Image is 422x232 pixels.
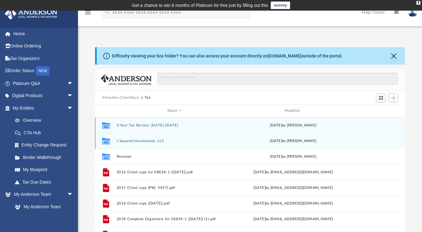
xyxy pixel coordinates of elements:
[408,8,417,17] img: User Pic
[116,108,232,114] div: Name
[4,52,83,65] a: Tax Organizers
[9,139,83,151] a: Entity Change Request
[4,188,80,201] a: My Anderson Teamarrow_drop_down
[102,95,139,101] button: Viewable-ClientDocs
[145,95,151,101] button: Tax
[9,164,80,176] a: My Blueprint
[117,170,233,174] button: 2016 Client copy for 5883K-1 ([DATE]).pdf
[235,154,351,159] div: [DATE] by [PERSON_NAME]
[390,52,398,60] button: Close
[235,169,351,175] div: [DATE] by [EMAIL_ADDRESS][DOMAIN_NAME]
[235,138,351,144] div: [DATE] by [PERSON_NAME]
[9,126,83,139] a: CTA Hub
[117,123,233,127] button: 2-Year Tax Review: [DATE]-[DATE]
[67,77,80,90] span: arrow_drop_down
[84,9,92,16] i: menu
[268,53,301,58] a: [DOMAIN_NAME]
[67,102,80,115] span: arrow_drop_down
[117,201,233,205] button: 2018 Client copy ([DATE]).pdf
[3,7,59,20] img: Anderson Advisors Platinum Portal
[235,185,351,190] div: [DATE] by [EMAIL_ADDRESS][DOMAIN_NAME]
[117,155,233,159] button: Personal
[67,188,80,201] span: arrow_drop_down
[104,8,111,15] i: search
[9,200,76,213] a: My Anderson Team
[112,53,343,59] div: Difficulty viewing your box folder? You can also access your account directly on outside of the p...
[9,114,83,127] a: Overview
[389,93,398,102] button: Add
[36,66,50,76] div: NEW
[117,186,233,190] button: 2017 Client copy (PW: 5497).pdf
[354,108,397,114] div: id
[157,73,398,85] input: Search files and folders
[235,122,351,128] div: [DATE] by [PERSON_NAME]
[4,90,83,102] a: Digital Productsarrow_drop_down
[4,102,83,114] a: My Entitiesarrow_drop_down
[9,151,83,164] a: Binder Walkthrough
[117,217,233,221] button: 2018 Complete Organizers for 5883K-1 ([DATE]) (1).pdf
[4,27,83,40] a: Home
[84,12,92,16] a: menu
[4,65,83,77] a: Order StatusNEW
[235,200,351,206] div: [DATE] by [EMAIL_ADDRESS][DOMAIN_NAME]
[4,40,83,52] a: Online Ordering
[98,108,114,114] div: id
[235,216,351,222] div: [DATE] by [EMAIL_ADDRESS][DOMAIN_NAME]
[235,108,351,114] div: Modified
[271,2,290,9] a: survey
[376,93,386,102] button: Switch to Grid View
[416,1,420,5] div: close
[132,2,268,9] div: Get a chance to win 6 months of Platinum for free just by filling out this
[4,77,83,90] a: Platinum Q&Aarrow_drop_down
[9,176,83,188] a: Tax Due Dates
[67,90,80,102] span: arrow_drop_down
[117,139,233,143] button: J Squared Investments, LLC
